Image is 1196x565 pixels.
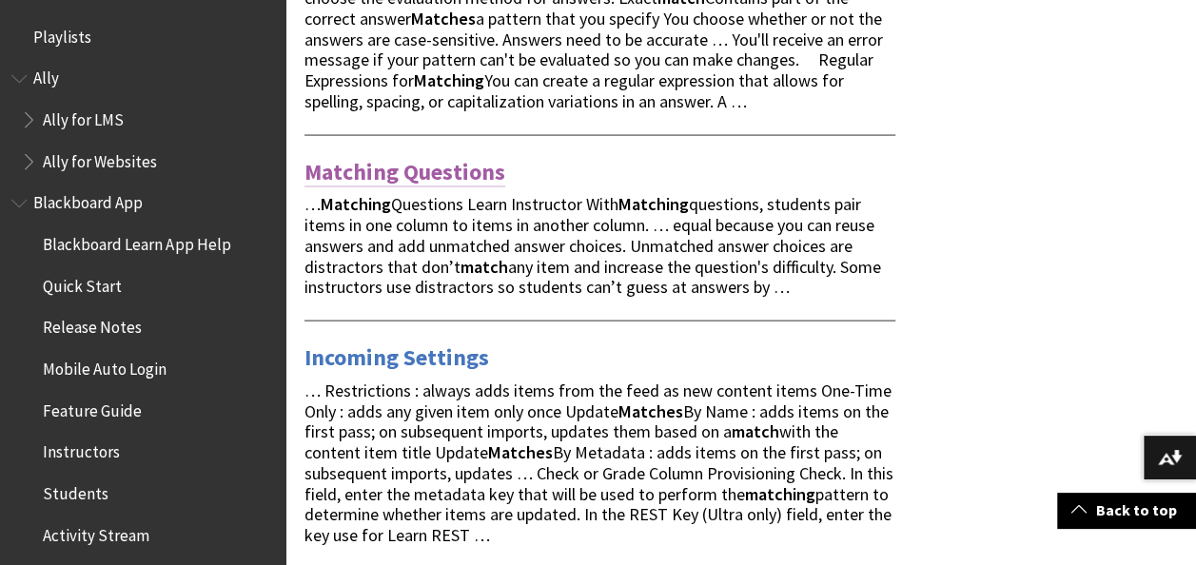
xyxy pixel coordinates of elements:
span: Instructors [43,437,120,462]
span: Release Notes [43,312,142,338]
span: Ally [33,63,59,88]
span: … Questions Learn Instructor With questions, students pair items in one column to items in anothe... [304,193,881,298]
strong: Matches [618,400,683,422]
a: Back to top [1057,493,1196,528]
strong: match [461,256,508,278]
span: Students [43,477,108,503]
a: Matching Questions [304,157,505,187]
span: Blackboard Learn App Help [43,228,230,254]
strong: Matching [414,69,484,91]
span: … Restrictions : always adds items from the feed as new content items One-Time Only : adds any gi... [304,380,893,546]
strong: matching [745,483,815,505]
strong: Matching [618,193,689,215]
span: Ally for LMS [43,104,124,129]
strong: match [732,420,779,442]
span: Feature Guide [43,395,142,420]
span: Mobile Auto Login [43,353,167,379]
strong: Matching [321,193,391,215]
span: Quick Start [43,270,122,296]
nav: Book outline for Anthology Ally Help [11,63,274,178]
span: Activity Stream [43,519,149,545]
span: Playlists [33,21,91,47]
span: Ally for Websites [43,146,157,171]
span: Blackboard App [33,187,143,213]
nav: Book outline for Playlists [11,21,274,53]
a: Incoming Settings [304,342,489,373]
strong: Matches [488,441,553,463]
strong: Matches [411,8,476,29]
